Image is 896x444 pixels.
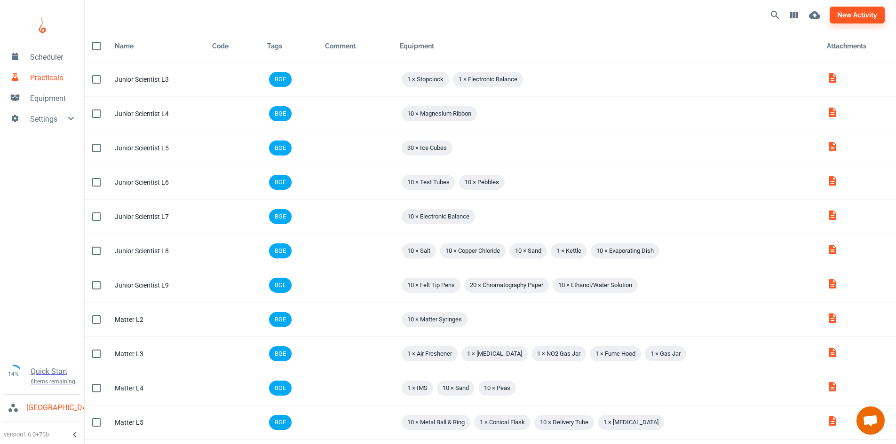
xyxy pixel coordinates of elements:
span: 1 × NO2 Gas Jar [531,349,586,358]
div: Matter L2 [115,314,197,325]
span: BGE [269,75,292,84]
span: BGE [269,418,292,427]
a: Matter_Technician_Guide_2022_yc98Kd5.pdf [827,386,838,394]
div: Code [212,40,229,52]
a: Kitlist_P4rB0Mc.pdf [827,283,838,291]
span: 10 × Evaporating Dish [591,246,659,256]
span: BGE [269,212,292,221]
a: Kitlist_bZoAXdV.pdf [827,78,838,85]
button: Bulk upload [803,4,826,26]
div: Junior Scientist L7 [115,211,197,222]
div: Junior Scientist L9 [115,280,197,290]
span: BGE [269,315,292,324]
span: 10 × Magnesium Ribbon [402,109,477,118]
a: Kitlist_WUvrMEM.pdf [827,249,838,257]
div: Junior Scientist L5 [115,143,197,153]
span: 1 × Gas Jar [645,349,686,358]
button: Search [766,6,785,24]
div: Junior Scientist L4 [115,109,197,119]
span: 10 × Pebbles [459,178,505,187]
span: 10 × Ethanol/Water Solution [553,280,638,290]
span: 10 × Matter Syringes [402,315,468,324]
span: BGE [269,280,292,290]
a: Kitlist_hOptYB8.pdf [827,180,838,188]
span: 10 × Metal Ball & Ring [402,418,470,427]
a: Matter_Technician_Guide_2022.pdf [827,318,838,325]
a: Matter_Technician_Guide_2022_wLtJOKg.pdf [827,352,838,359]
span: BGE [269,143,292,153]
button: Sort [111,38,137,55]
span: BGE [269,349,292,358]
div: Equipment [400,40,811,52]
a: Kitlist_FCnXutu.pdf [827,112,838,119]
span: 1 × Conical Flask [474,418,531,427]
div: Matter L3 [115,349,197,359]
button: new activity [830,7,885,23]
button: Sort [321,38,359,55]
span: BGE [269,383,292,393]
span: 10 × Copper Chloride [440,246,506,256]
span: 1 × [MEDICAL_DATA] [598,418,664,427]
div: Matter L5 [115,417,197,428]
div: Attachments [827,40,888,52]
div: Name [115,40,134,52]
a: Kitlist_aS04Ohg.pdf [827,146,838,154]
div: Comment [325,40,356,52]
span: 10 × Sand [509,246,547,256]
span: 10 × Delivery Tube [534,418,594,427]
span: 10 × Peas [478,383,516,393]
span: 10 × Electronic Balance [402,212,475,221]
span: 30 × Ice Cubes [402,143,452,153]
span: 10 × Test Tubes [402,178,455,187]
span: 1 × Stopclock [402,75,449,84]
span: 20 × Chromatography Paper [464,280,549,290]
a: Open chat [856,406,885,435]
div: Junior Scientist L8 [115,246,197,256]
span: 10 × Felt Tip Pens [402,280,460,290]
span: 1 × Kettle [551,246,587,256]
span: 1 × IMS [402,383,433,393]
span: BGE [269,109,292,118]
div: Junior Scientist L3 [115,74,197,85]
span: 1 × Fume Hood [590,349,641,358]
a: Matter_Technician_Guide_2022_8iyV89h.pdf [827,421,838,428]
div: Junior Scientist L6 [115,177,197,187]
span: 1 × Electronic Balance [453,75,523,84]
span: 10 × Salt [402,246,436,256]
span: 1 × [MEDICAL_DATA] [461,349,528,358]
button: Sort [208,38,232,55]
span: BGE [269,246,292,256]
span: 10 × Sand [437,383,475,393]
a: Kitlist_VXTXysl.pdf [827,215,838,222]
button: View Columns [785,6,803,24]
div: Matter L4 [115,383,197,393]
div: Tags [267,40,310,52]
span: BGE [269,178,292,187]
span: 1 × Air Freshener [402,349,458,358]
